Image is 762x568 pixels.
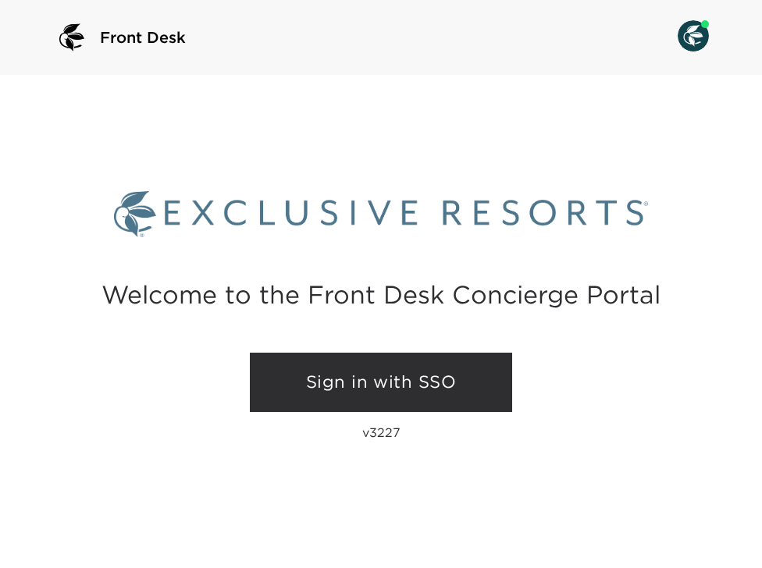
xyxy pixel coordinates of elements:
img: Exclusive Resorts logo [114,191,647,237]
img: logo [53,19,91,56]
p: v3227 [362,424,401,440]
h2: Welcome to the Front Desk Concierge Portal [101,282,661,307]
img: User [678,20,709,51]
a: Sign in with SSO [250,353,512,412]
span: Front Desk [100,27,186,48]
